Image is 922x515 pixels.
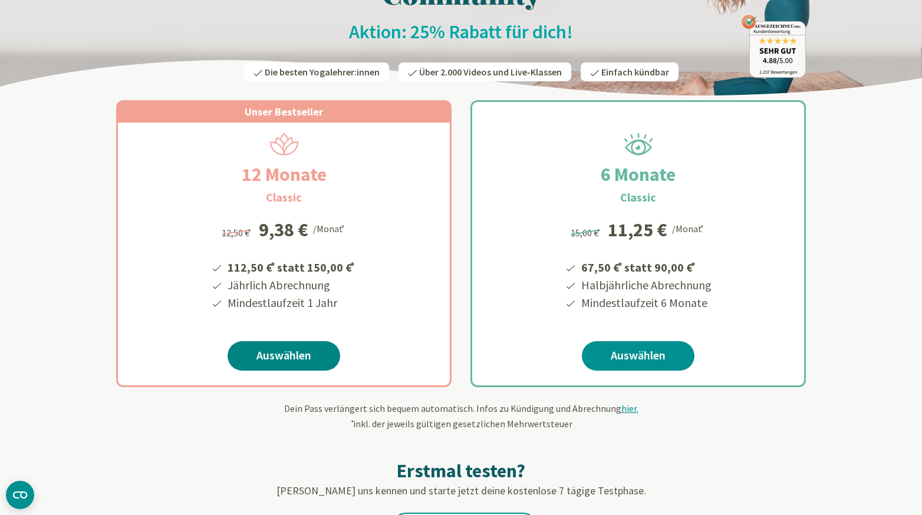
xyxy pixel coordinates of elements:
[620,189,656,206] h3: Classic
[672,220,706,236] div: /Monat
[259,220,308,239] div: 9,38 €
[579,276,712,294] li: Halbjährliche Abrechnung
[313,220,347,236] div: /Monat
[621,402,638,414] span: hier.
[579,294,712,312] li: Mindestlaufzeit 6 Monate
[419,66,562,78] span: Über 2.000 Videos und Live-Klassen
[222,227,253,239] span: 12,50 €
[572,160,704,189] h2: 6 Monate
[742,15,806,78] img: ausgezeichnet_badge.png
[265,66,380,78] span: Die besten Yogalehrer:innen
[116,459,806,483] h2: Erstmal testen?
[601,66,669,78] span: Einfach kündbar
[226,276,357,294] li: Jährlich Abrechnung
[571,227,602,239] span: 15,00 €
[245,105,323,118] span: Unser Bestseller
[213,160,355,189] h2: 12 Monate
[226,294,357,312] li: Mindestlaufzeit 1 Jahr
[6,481,34,509] button: CMP-Widget öffnen
[226,256,357,276] li: 112,50 € statt 150,00 €
[116,401,806,431] div: Dein Pass verlängert sich bequem automatisch. Infos zu Kündigung und Abrechnung
[579,256,712,276] li: 67,50 € statt 90,00 €
[350,418,572,430] span: inkl. der jeweils gültigen gesetzlichen Mehrwertsteuer
[608,220,667,239] div: 11,25 €
[266,189,302,206] h3: Classic
[116,483,806,499] p: [PERSON_NAME] uns kennen und starte jetzt deine kostenlose 7 tägige Testphase.
[116,20,806,44] h2: Aktion: 25% Rabatt für dich!
[228,341,340,371] a: Auswählen
[582,341,694,371] a: Auswählen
